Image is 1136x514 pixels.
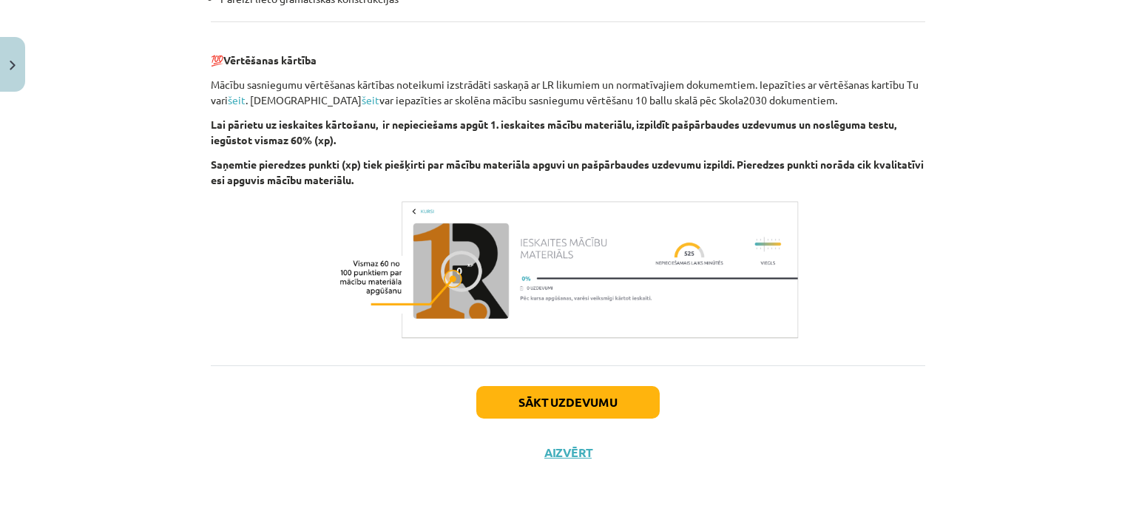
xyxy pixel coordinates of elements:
a: šeit [228,93,246,106]
b: Saņemtie pieredzes punkti (xp) tiek piešķirti par mācību materiāla apguvi un pašpārbaudes uzdevum... [211,158,924,186]
p: 💯 [211,37,925,68]
p: Mācību sasniegumu vērtēšanas kārtības noteikumi izstrādāti saskaņā ar LR likumiem un normatīvajie... [211,77,925,108]
img: icon-close-lesson-0947bae3869378f0d4975bcd49f059093ad1ed9edebbc8119c70593378902aed.svg [10,61,16,70]
a: šeit [362,93,379,106]
button: Aizvērt [540,445,596,460]
b: Lai pārietu uz ieskaites kārtošanu, ir nepieciešams apgūt 1. ieskaites mācību materiālu, izpildīt... [211,118,896,146]
b: Vērtēšanas kārtība [223,53,317,67]
button: Sākt uzdevumu [476,386,660,419]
